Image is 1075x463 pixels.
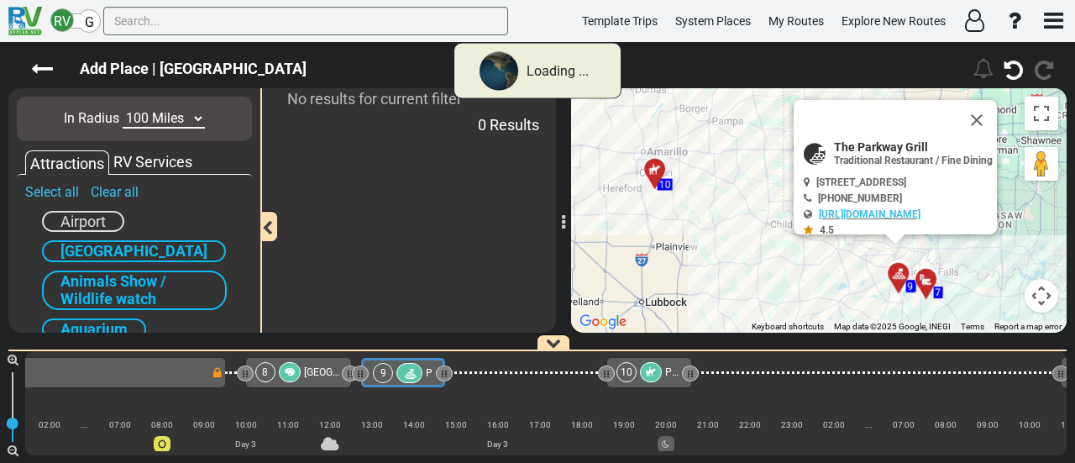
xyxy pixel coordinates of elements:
div: Animals Show / Wildlife watch [42,271,227,310]
div: Airport [42,211,124,233]
a: System Places [668,5,758,38]
span: Aquarium [60,320,128,338]
span: Palo Duro Riding Stables [665,366,778,378]
span: System Places [675,14,751,28]
div: 23:00 [771,417,813,433]
button: Drag Pegman onto the map to open Street View [1025,147,1058,181]
div: Aquarium [42,318,146,340]
span: Explore New Routes [842,14,946,28]
div: 18:00 [561,417,603,433]
div: 02:00 [813,417,855,433]
span: The Parkway Grill [834,140,993,154]
img: Google [575,311,631,333]
span: [STREET_ADDRESS] [816,176,906,188]
div: | [855,430,883,446]
span: [GEOGRAPHIC_DATA] [60,242,207,260]
span: Animals Show / Wildlife watch [60,272,166,308]
span: Traditional Restaurant / Fine Dining [834,155,993,166]
div: 10:00 [225,417,267,433]
div: | [435,430,477,446]
img: RvPlanetLogo.png [8,7,42,35]
div: 08:00 [141,417,183,433]
button: Close [957,100,997,140]
span: 4.5 [820,224,834,236]
span: In Radius [64,110,119,126]
div: | [729,430,771,446]
div: | [99,430,141,446]
input: Search... [103,7,508,35]
a: [URL][DOMAIN_NAME] [819,208,920,220]
div: 09:00 [183,417,225,433]
span: [PHONE_NUMBER] [818,192,902,204]
button: Keyboard shortcuts [752,321,824,333]
div: 8 [255,362,275,382]
span: Parkway Grill [426,367,485,379]
div: 22:00 [729,417,771,433]
div: 10:00 [1009,417,1051,433]
span: Day 3 [487,439,508,449]
div: [GEOGRAPHIC_DATA] [42,240,226,262]
a: Select all [25,184,79,200]
div: | [519,430,561,446]
div: | [771,430,813,446]
span: [GEOGRAPHIC_DATA] [304,366,401,378]
span: G [85,14,94,30]
div: | [183,430,225,446]
div: Loading ... [527,62,589,82]
div: 11:00 [267,417,309,433]
div: ... [855,417,883,433]
div: | [813,430,855,446]
span: RV [54,13,71,29]
div: 13:00 [351,417,393,433]
div: ... [71,417,98,433]
a: Terms [961,322,984,331]
div: | [477,430,519,446]
div: 9 [373,363,393,383]
div: 20:00 [645,417,687,433]
div: | [967,430,1009,446]
div: 15:00 [435,417,477,433]
div: | [883,430,925,446]
div: | [561,430,603,446]
div: 14:00 [393,417,435,433]
div: | [603,430,645,446]
span: 9 [908,281,914,292]
a: My Routes [761,5,831,38]
div: 02:00 [29,417,71,433]
span: Airport [60,213,106,230]
div: 12:00 [309,417,351,433]
a: Open this area in Google Maps (opens a new window) [575,311,631,333]
span: Day 3 [235,439,256,449]
div: 0 Results [474,110,543,140]
a: Explore New Routes [834,5,953,38]
div: | [351,430,393,446]
div: G [77,9,101,33]
span: No results for current filter [287,90,462,108]
span: My Routes [768,14,824,28]
span: 7 [936,287,941,298]
div: 16:00 [477,417,519,433]
a: Template Trips [574,5,665,38]
div: | [393,430,435,446]
a: Clear all [91,184,139,200]
div: 09:00 [967,417,1009,433]
div: | [267,430,309,446]
div: | [687,430,729,446]
div: | [645,430,687,446]
div: | [71,430,98,446]
button: Map camera controls [1025,279,1058,313]
div: 19:00 [603,417,645,433]
div: 10 [616,362,637,382]
div: 08:00 [925,417,967,433]
div: 07:00 [99,417,141,433]
label: Add Place | [GEOGRAPHIC_DATA] [63,55,323,83]
div: Attractions [25,150,109,175]
div: | [225,430,267,446]
div: | [1009,430,1051,446]
button: Toggle fullscreen view [1025,97,1058,130]
div: | [309,430,351,446]
span: Map data ©2025 Google, INEGI [834,322,951,331]
span: 10 [659,178,671,190]
div: 21:00 [687,417,729,433]
div: | [925,430,967,446]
